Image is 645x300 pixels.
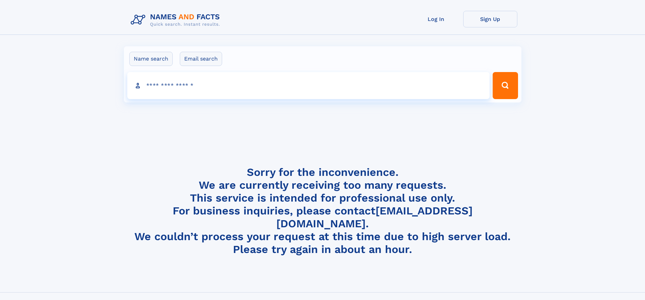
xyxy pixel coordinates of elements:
[409,11,463,27] a: Log In
[493,72,518,99] button: Search Button
[180,52,222,66] label: Email search
[129,52,173,66] label: Name search
[128,11,225,29] img: Logo Names and Facts
[127,72,490,99] input: search input
[276,204,473,230] a: [EMAIL_ADDRESS][DOMAIN_NAME]
[463,11,517,27] a: Sign Up
[128,166,517,256] h4: Sorry for the inconvenience. We are currently receiving too many requests. This service is intend...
